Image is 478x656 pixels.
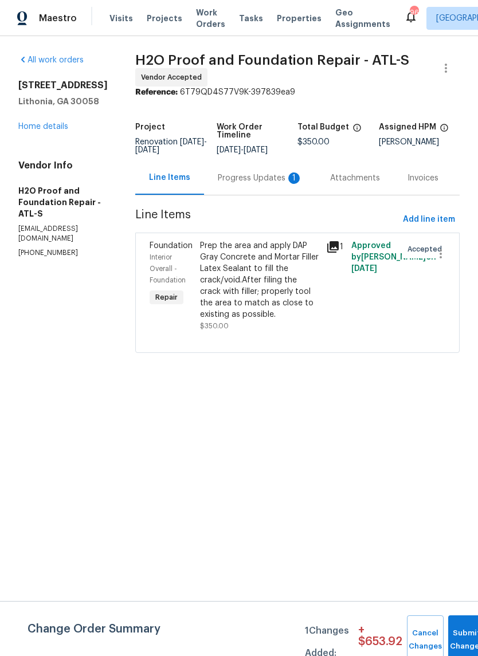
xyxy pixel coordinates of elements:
[135,146,159,154] span: [DATE]
[18,224,108,243] p: [EMAIL_ADDRESS][DOMAIN_NAME]
[18,56,84,64] a: All work orders
[147,13,182,24] span: Projects
[18,96,108,107] h5: Lithonia, GA 30058
[440,123,449,138] span: The hpm assigned to this work order.
[379,123,436,131] h5: Assigned HPM
[18,123,68,131] a: Home details
[135,209,398,230] span: Line Items
[151,292,182,303] span: Repair
[330,172,380,184] div: Attachments
[326,240,344,254] div: 1
[217,146,268,154] span: -
[135,123,165,131] h5: Project
[239,14,263,22] span: Tasks
[217,123,298,139] h5: Work Order Timeline
[352,123,362,138] span: The total cost of line items that have been proposed by Opendoor. This sum includes line items th...
[217,146,241,154] span: [DATE]
[180,138,204,146] span: [DATE]
[335,7,390,30] span: Geo Assignments
[39,13,77,24] span: Maestro
[135,138,207,154] span: Renovation
[200,323,229,329] span: $350.00
[244,146,268,154] span: [DATE]
[18,160,108,171] h4: Vendor Info
[403,213,455,227] span: Add line item
[150,242,193,250] span: Foundation
[141,72,206,83] span: Vendor Accepted
[18,80,108,91] h2: [STREET_ADDRESS]
[196,7,225,30] span: Work Orders
[288,172,300,184] div: 1
[398,209,460,230] button: Add line item
[135,88,178,96] b: Reference:
[135,87,460,98] div: 6T79QD4S77V9K-397839ea9
[18,248,108,258] p: [PHONE_NUMBER]
[379,138,460,146] div: [PERSON_NAME]
[149,172,190,183] div: Line Items
[135,138,207,154] span: -
[135,53,409,67] span: H2O Proof and Foundation Repair - ATL-S
[297,123,349,131] h5: Total Budget
[18,185,108,219] h5: H2O Proof and Foundation Repair - ATL-S
[351,242,436,273] span: Approved by [PERSON_NAME] on
[218,172,303,184] div: Progress Updates
[109,13,133,24] span: Visits
[200,240,319,320] div: Prep the area and apply DAP Gray Concrete and Mortar Filler Latex Sealant to fill the crack/void....
[408,243,446,255] span: Accepted
[277,13,322,24] span: Properties
[410,7,418,18] div: 96
[408,172,438,184] div: Invoices
[150,254,186,284] span: Interior Overall - Foundation
[351,265,377,273] span: [DATE]
[297,138,330,146] span: $350.00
